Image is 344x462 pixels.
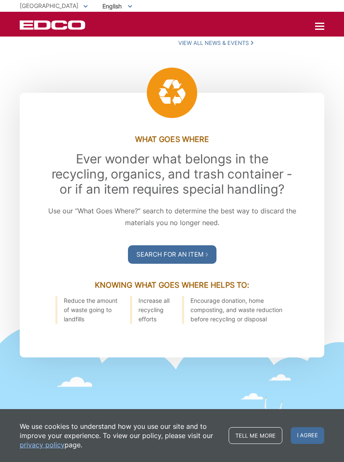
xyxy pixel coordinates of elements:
[46,281,298,290] h3: Knowing What Goes Where Helps To:
[55,296,118,324] li: Reduce the amount of waste going to landfills
[130,296,170,324] li: Increase all recycling efforts
[182,296,289,324] li: Encourage donation, home composting, and waste reduction before recycling or disposal
[20,2,78,9] span: [GEOGRAPHIC_DATA]
[20,20,86,30] a: EDCD logo. Return to the homepage.
[128,245,216,264] a: Search For an Item
[46,135,298,144] h3: What Goes Where
[229,427,282,444] a: Tell me more
[46,151,298,197] h2: Ever wonder what belongs in the recycling, organics, and trash container - or if an item requires...
[178,39,253,47] a: View All News & Events
[20,440,65,449] a: privacy policy
[46,205,298,228] p: Use our “What Goes Where?” search to determine the best way to discard the materials you no longe...
[20,422,220,449] p: We use cookies to understand how you use our site and to improve your experience. To view our pol...
[291,427,324,444] span: I agree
